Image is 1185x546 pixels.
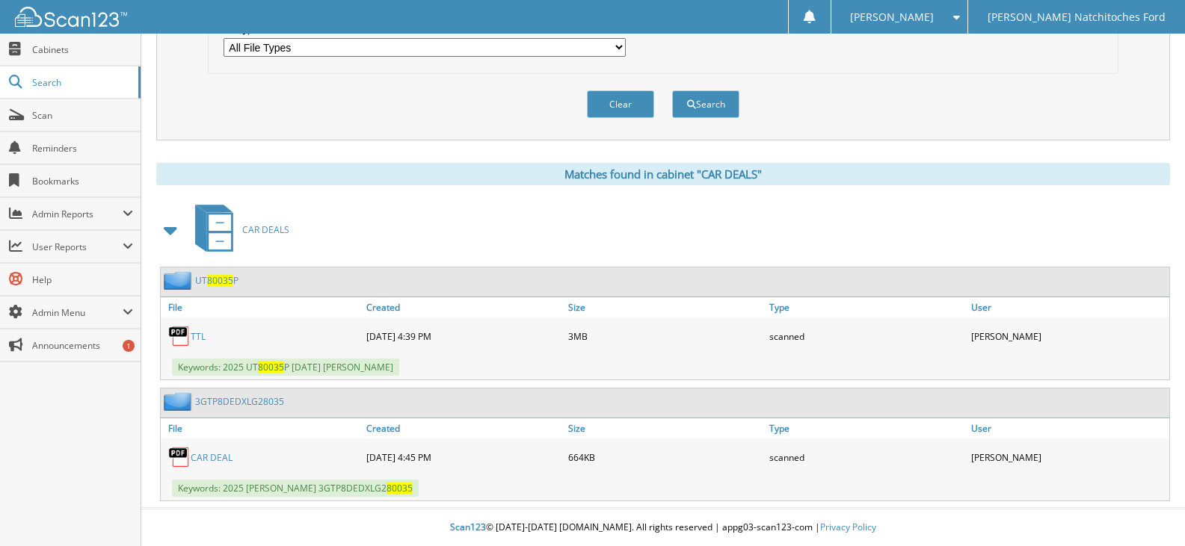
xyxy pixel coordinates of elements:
[967,297,1169,317] a: User
[32,306,123,319] span: Admin Menu
[164,271,195,290] img: folder2.png
[967,321,1169,351] div: [PERSON_NAME]
[363,442,564,472] div: [DATE] 4:45 PM
[820,521,876,533] a: Privacy Policy
[564,297,766,317] a: Size
[32,175,133,187] span: Bookmarks
[207,274,233,287] span: 80035
[850,13,934,22] span: [PERSON_NAME]
[32,76,131,89] span: Search
[32,273,133,286] span: Help
[32,43,133,56] span: Cabinets
[168,446,191,468] img: PDF.png
[161,297,363,317] a: File
[363,297,564,317] a: Created
[191,330,206,343] a: TTL
[564,442,766,472] div: 664KB
[195,395,284,408] a: 3GTP8DEDXLG28035
[363,321,564,351] div: [DATE] 4:39 PM
[195,274,238,287] a: UT80035P
[672,90,739,118] button: Search
[161,418,363,438] a: File
[967,418,1169,438] a: User
[32,142,133,155] span: Reminders
[186,200,289,259] a: CAR DEALS
[450,521,486,533] span: Scan123
[363,418,564,438] a: Created
[172,359,399,376] span: Keywords: 2025 UT P [DATE] [PERSON_NAME]
[564,321,766,351] div: 3MB
[766,297,967,317] a: Type
[32,339,133,352] span: Announcements
[168,325,191,347] img: PDF.png
[564,418,766,438] a: Size
[766,442,967,472] div: scanned
[387,482,413,494] span: 80035
[164,392,195,411] img: folder2.png
[156,163,1170,185] div: Matches found in cabinet "CAR DEALS"
[32,109,133,122] span: Scan
[258,361,284,373] span: 80035
[766,418,967,438] a: Type
[15,7,127,27] img: scan123-logo-white.svg
[191,451,233,464] a: CAR DEAL
[32,208,123,220] span: Admin Reports
[967,442,1169,472] div: [PERSON_NAME]
[32,241,123,253] span: User Reports
[766,321,967,351] div: scanned
[123,340,135,352] div: 1
[242,223,289,236] span: CAR DEALS
[587,90,654,118] button: Clear
[141,509,1185,546] div: © [DATE]-[DATE] [DOMAIN_NAME]. All rights reserved | appg03-scan123-com |
[172,480,419,497] span: Keywords: 2025 [PERSON_NAME] 3GTP8DEDXLG2
[988,13,1166,22] span: [PERSON_NAME] Natchitoches Ford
